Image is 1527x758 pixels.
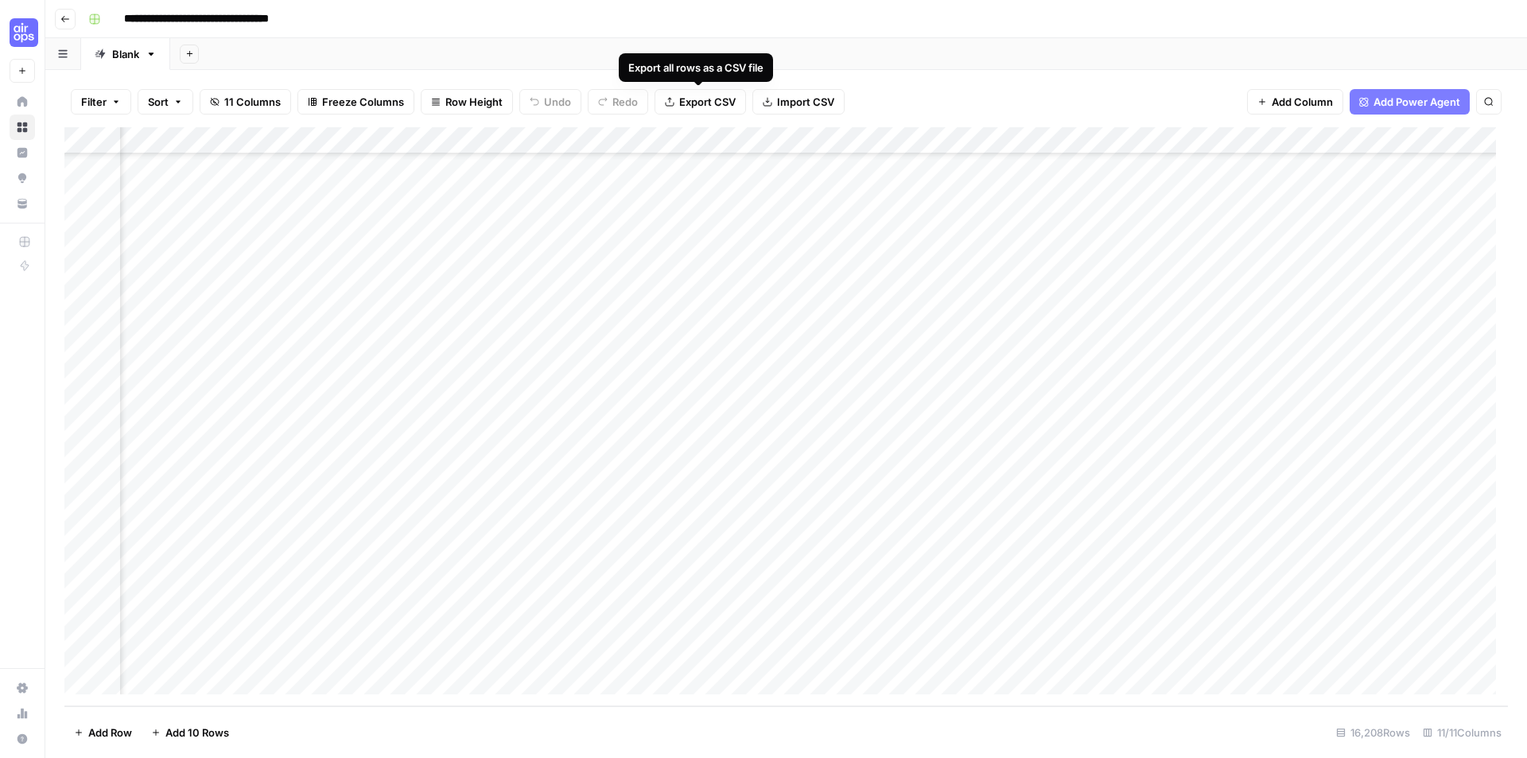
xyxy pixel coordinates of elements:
[519,89,581,115] button: Undo
[10,675,35,701] a: Settings
[1374,94,1460,110] span: Add Power Agent
[10,140,35,165] a: Insights
[544,94,571,110] span: Undo
[200,89,291,115] button: 11 Columns
[138,89,193,115] button: Sort
[10,18,38,47] img: Cohort 5 Logo
[142,720,239,745] button: Add 10 Rows
[297,89,414,115] button: Freeze Columns
[10,115,35,140] a: Browse
[10,726,35,752] button: Help + Support
[445,94,503,110] span: Row Height
[1416,720,1508,745] div: 11/11 Columns
[1350,89,1470,115] button: Add Power Agent
[1247,89,1343,115] button: Add Column
[88,725,132,741] span: Add Row
[10,89,35,115] a: Home
[588,89,648,115] button: Redo
[112,46,139,62] div: Blank
[679,94,736,110] span: Export CSV
[777,94,834,110] span: Import CSV
[10,13,35,52] button: Workspace: Cohort 5
[322,94,404,110] span: Freeze Columns
[165,725,229,741] span: Add 10 Rows
[224,94,281,110] span: 11 Columns
[81,38,170,70] a: Blank
[655,89,746,115] button: Export CSV
[10,165,35,191] a: Opportunities
[10,701,35,726] a: Usage
[1272,94,1333,110] span: Add Column
[10,191,35,216] a: Your Data
[421,89,513,115] button: Row Height
[612,94,638,110] span: Redo
[64,720,142,745] button: Add Row
[71,89,131,115] button: Filter
[1330,720,1416,745] div: 16,208 Rows
[752,89,845,115] button: Import CSV
[148,94,169,110] span: Sort
[81,94,107,110] span: Filter
[628,60,763,76] div: Export all rows as a CSV file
